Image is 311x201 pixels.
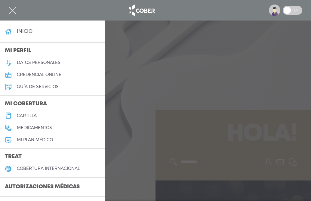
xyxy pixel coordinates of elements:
h5: medicamentos [17,125,52,130]
h5: cartilla [17,113,37,118]
img: Cober_menu-close-white.svg [9,7,16,14]
h5: guía de servicios [17,84,59,89]
h4: inicio [17,28,32,34]
h5: credencial online [17,72,61,77]
img: logo_cober_home-white.png [126,3,157,18]
h5: Mi plan médico [17,137,53,142]
img: profile-placeholder.svg [269,5,280,16]
h5: datos personales [17,60,60,65]
h5: cobertura internacional [17,166,80,171]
